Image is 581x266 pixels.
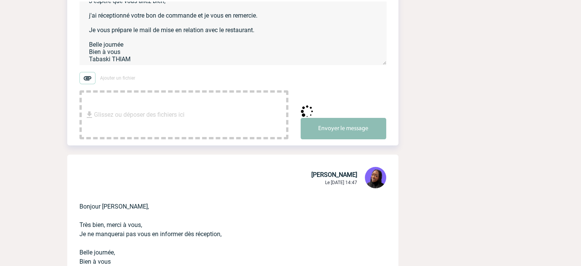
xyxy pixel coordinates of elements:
span: Glissez ou déposer des fichiers ici [94,96,184,134]
span: Le [DATE] 14:47 [325,180,357,185]
span: [PERSON_NAME] [311,171,357,178]
button: Envoyer le message [301,118,386,139]
img: 131349-0.png [365,167,386,188]
img: file_download.svg [85,110,94,119]
span: Ajouter un fichier [100,75,135,81]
